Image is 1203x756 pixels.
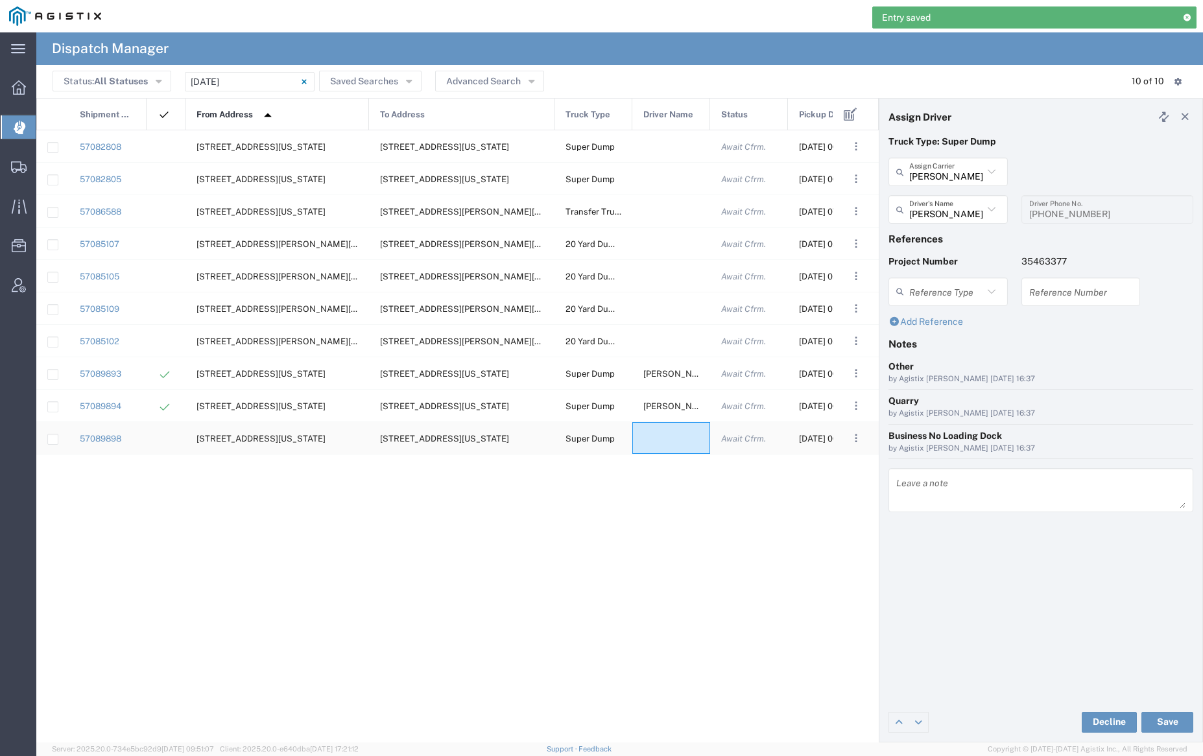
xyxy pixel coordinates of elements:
span: To Address [380,99,425,131]
span: Sahota Amarjit [643,401,713,411]
span: 10/10/2025, 06:30 [799,369,850,379]
button: Save [1141,712,1193,733]
span: 10/10/2025, 05:30 [799,304,850,314]
span: Await Cfrm. [721,337,766,346]
span: 6527 Calaveras Rd, Sunol, California, 94586, United States [197,434,326,443]
span: 3965 Occidental Rd, Santa Rosa, California, 95403, United States [380,142,509,152]
button: Decline [1082,712,1137,733]
button: ... [847,202,865,220]
span: 10/10/2025, 05:30 [799,272,850,281]
a: 57089893 [80,369,121,379]
span: Status [721,99,748,131]
span: Client: 2025.20.0-e640dba [220,745,359,753]
span: Transfer Truck [566,207,624,217]
div: Business No Loading Dock [888,429,1193,443]
p: Truck Type: Super Dump [888,135,1193,148]
span: 6568 Village Pkwy, Dublin, California, United States [380,401,509,411]
span: 500 Boone Dr, American Canyon, California, 94503, United States [197,272,396,281]
button: ... [847,429,865,447]
div: Quarry [888,394,1193,408]
button: ... [847,235,865,253]
h4: References [888,233,1193,244]
span: . . . [855,398,857,414]
button: Saved Searches [319,71,422,91]
p: 35463377 [1021,255,1141,268]
button: Status:All Statuses [53,71,171,91]
a: Add Reference [888,316,963,327]
span: Pickup Date and Time [799,99,886,131]
a: 57085102 [80,337,119,346]
span: . . . [855,268,857,284]
img: arrow-dropup.svg [257,105,278,126]
button: ... [847,397,865,415]
span: 10/10/2025, 07:00 [799,207,850,217]
span: 10/10/2025, 06:30 [799,401,850,411]
span: 10/10/2025, 05:30 [799,337,850,346]
span: Await Cfrm. [721,239,766,249]
div: by Agistix [PERSON_NAME] [DATE] 16:37 [888,443,1193,455]
div: 10 of 10 [1132,75,1164,88]
a: Edit next row [909,713,928,732]
span: Await Cfrm. [721,401,766,411]
span: 901 Bailey Rd, Pittsburg, California, 94565, United States [380,239,579,249]
a: 57085105 [80,272,119,281]
a: 57085107 [80,239,119,249]
img: icon [158,108,171,121]
a: 57086588 [80,207,121,217]
span: 10/10/2025, 06:30 [799,174,850,184]
span: Await Cfrm. [721,434,766,443]
span: Await Cfrm. [721,174,766,184]
span: 10/10/2025, 05:30 [799,239,850,249]
span: 6568 Village Pkwy, Dublin, California, United States [380,434,509,443]
span: [DATE] 17:21:12 [310,745,359,753]
span: Await Cfrm. [721,207,766,217]
button: ... [847,364,865,383]
button: ... [847,332,865,350]
span: 150 Landing Way, Petaluma, California, 94952, United States [197,174,326,184]
span: Super Dump [566,401,615,411]
span: Copyright © [DATE]-[DATE] Agistix Inc., All Rights Reserved [988,744,1187,755]
span: 20 Yard Dump Truck [566,337,645,346]
span: 4220 Hwy 175, Lakeport, California, 95453, United States [197,207,326,217]
button: ... [847,267,865,285]
a: 57089894 [80,401,121,411]
span: 901 Bailey Rd, Pittsburg, California, 94565, United States [380,272,579,281]
button: ... [847,137,865,156]
a: Support [547,745,579,753]
div: by Agistix [PERSON_NAME] [DATE] 16:37 [888,408,1193,419]
p: Project Number [888,255,1008,268]
span: 20 Yard Dump Truck [566,272,645,281]
button: ... [847,170,865,188]
a: 57085109 [80,304,119,314]
span: 6568 Village Pkwy, Dublin, California, United States [380,369,509,379]
span: Await Cfrm. [721,272,766,281]
span: Entry saved [882,11,931,25]
span: . . . [855,431,857,446]
span: 901 Bailey Rd, Pittsburg, California, 94565, United States [380,337,579,346]
span: 20 Yard Dump Truck [566,304,645,314]
span: . . . [855,333,857,349]
span: Super Dump [566,434,615,443]
a: Edit previous row [889,713,909,732]
span: 20 Yard Dump Truck [566,239,645,249]
span: . . . [855,366,857,381]
span: 7885 Butts Canyon Rd, Pope Valley, California, United States [380,207,579,217]
h4: Assign Driver [888,111,951,123]
span: 500 Boone Dr, American Canyon, California, 94503, United States [197,337,396,346]
span: 6527 Calaveras Rd, Sunol, California, 94586, United States [197,369,326,379]
span: Super Dump [566,369,615,379]
a: 57082808 [80,142,121,152]
span: Server: 2025.20.0-734e5bc92d9 [52,745,214,753]
span: 150 Landing Way, Petaluma, California, 94952, United States [197,142,326,152]
span: . . . [855,139,857,154]
span: From Address [197,99,253,131]
span: 3965 Occidental Rd, Santa Rosa, California, 95403, United States [380,174,509,184]
span: . . . [855,301,857,316]
button: ... [847,300,865,318]
span: 10/10/2025, 06:30 [799,434,850,443]
span: 500 Boone Dr, American Canyon, California, 94503, United States [197,304,396,314]
a: 57082805 [80,174,121,184]
span: Super Dump [566,174,615,184]
span: Await Cfrm. [721,142,766,152]
span: [DATE] 09:51:07 [161,745,214,753]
